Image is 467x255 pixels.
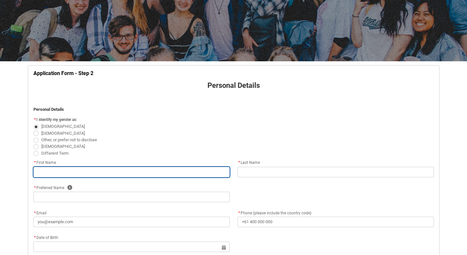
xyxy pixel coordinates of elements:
[33,186,64,190] span: Preferred Name
[34,117,36,122] abbr: required
[34,211,36,215] abbr: required
[34,160,36,165] abbr: required
[238,211,240,215] abbr: required
[33,107,64,112] strong: Personal Details
[41,144,85,149] span: [DEMOGRAPHIC_DATA]
[41,131,85,136] span: [DEMOGRAPHIC_DATA]
[41,137,97,142] span: Other, or prefer not to disclose
[238,209,314,216] label: Phone (please include the country code)
[33,70,93,76] strong: Application Form - Step 2
[34,186,36,190] abbr: required
[36,117,77,122] span: I identify my gender as:
[238,160,240,165] abbr: required
[34,235,36,240] abbr: required
[33,217,230,227] input: you@example.com
[207,81,260,89] strong: Personal Details
[238,160,260,165] span: Last Name
[41,151,68,156] span: Different Term
[238,217,434,227] input: +61 400 000 000
[33,235,58,240] span: Date of Birth
[33,209,49,216] label: Email
[41,124,85,129] span: [DEMOGRAPHIC_DATA]
[33,160,56,165] span: First Name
